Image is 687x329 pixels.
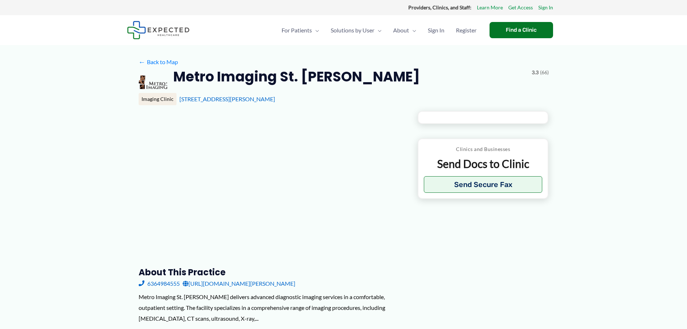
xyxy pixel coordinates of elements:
[179,95,275,102] a: [STREET_ADDRESS][PERSON_NAME]
[422,18,450,43] a: Sign In
[490,22,553,38] a: Find a Clinic
[276,18,482,43] nav: Primary Site Navigation
[393,18,409,43] span: About
[424,157,543,171] p: Send Docs to Clinic
[183,278,295,289] a: [URL][DOMAIN_NAME][PERSON_NAME]
[139,278,180,289] a: 6364984555
[456,18,477,43] span: Register
[312,18,319,43] span: Menu Toggle
[408,4,471,10] strong: Providers, Clinics, and Staff:
[139,267,406,278] h3: About this practice
[409,18,416,43] span: Menu Toggle
[282,18,312,43] span: For Patients
[538,3,553,12] a: Sign In
[540,68,549,77] span: (66)
[139,93,177,105] div: Imaging Clinic
[450,18,482,43] a: Register
[387,18,422,43] a: AboutMenu Toggle
[127,21,190,39] img: Expected Healthcare Logo - side, dark font, small
[276,18,325,43] a: For PatientsMenu Toggle
[374,18,382,43] span: Menu Toggle
[331,18,374,43] span: Solutions by User
[508,3,533,12] a: Get Access
[424,176,543,193] button: Send Secure Fax
[477,3,503,12] a: Learn More
[173,68,420,85] h2: Metro Imaging St. [PERSON_NAME]
[139,57,178,67] a: ←Back to Map
[139,292,406,324] div: Metro Imaging St. [PERSON_NAME] delivers advanced diagnostic imaging services in a comfortable, o...
[424,145,543,154] p: Clinics and Businesses
[428,18,444,43] span: Sign In
[532,68,539,77] span: 3.3
[139,58,145,65] span: ←
[325,18,387,43] a: Solutions by UserMenu Toggle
